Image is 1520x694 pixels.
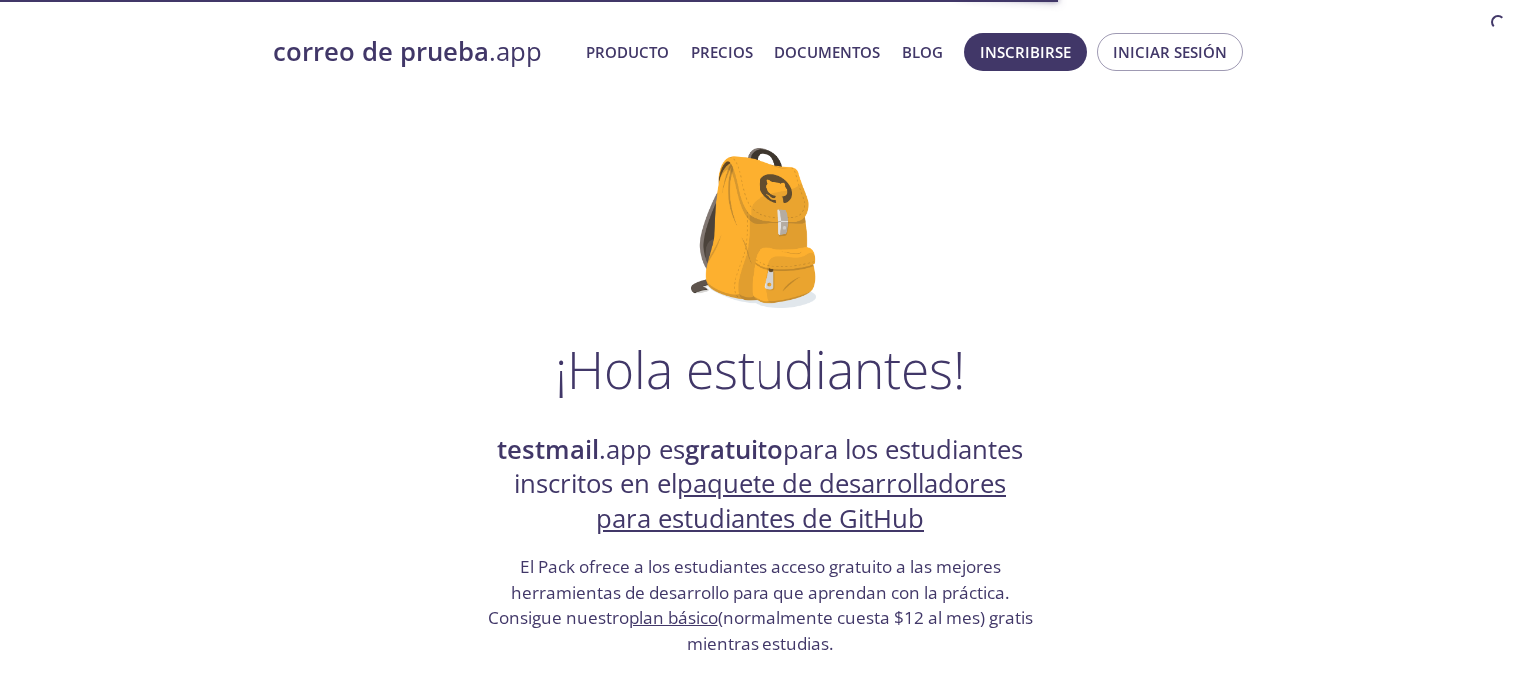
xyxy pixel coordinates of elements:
[273,34,489,69] font: correo de prueba
[489,34,542,69] font: .app
[586,39,669,65] a: Producto
[774,42,880,62] font: Documentos
[1113,42,1227,62] font: Iniciar sesión
[691,42,753,62] font: Precios
[691,39,753,65] a: Precios
[691,148,829,308] img: github-student-backpack.png
[774,39,880,65] a: Documentos
[687,606,1033,655] font: (normalmente cuesta $12 al mes) gratis mientras estudias.
[964,33,1087,71] button: Inscribirse
[1097,33,1243,71] button: Iniciar sesión
[685,432,783,467] font: gratuito
[980,42,1071,62] font: Inscribirse
[488,555,1010,629] font: El Pack ofrece a los estudiantes acceso gratuito a las mejores herramientas de desarrollo para qu...
[596,466,1006,535] a: paquete de desarrolladores para estudiantes de GitHub
[514,432,1023,501] font: para los estudiantes inscritos en el
[273,35,570,69] a: correo de prueba.app
[586,42,669,62] font: Producto
[599,432,685,467] font: .app es
[555,335,965,404] font: ¡Hola estudiantes!
[629,606,718,629] a: plan básico
[497,432,599,467] font: testmail
[902,39,943,65] a: Blog
[902,42,943,62] font: Blog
